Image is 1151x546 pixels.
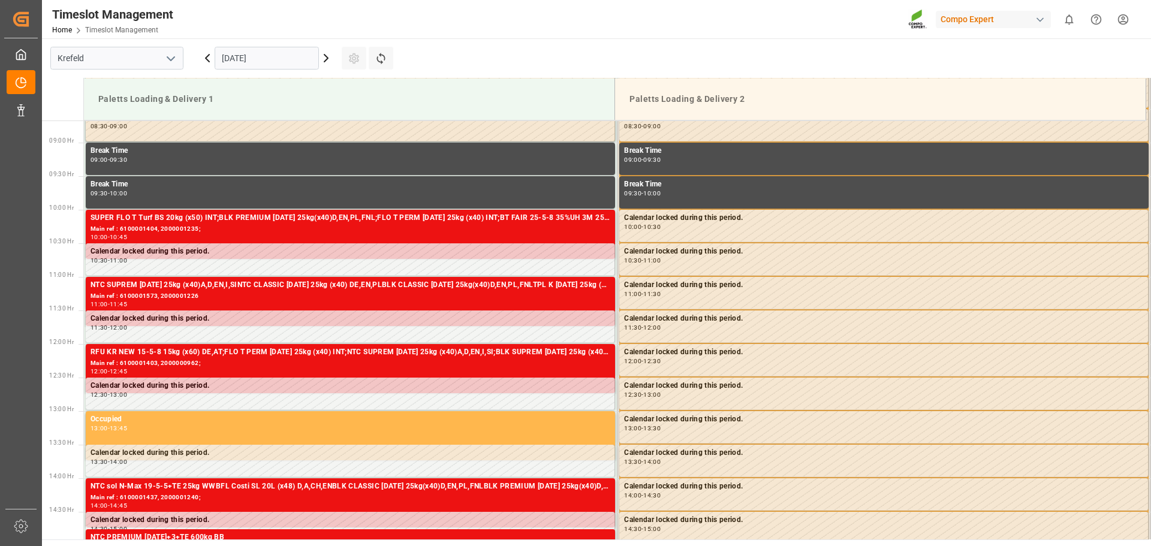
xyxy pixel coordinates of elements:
[110,301,127,307] div: 11:45
[91,526,108,532] div: 14:30
[624,447,1143,459] div: Calendar locked during this period.
[624,380,1143,392] div: Calendar locked during this period.
[110,526,127,532] div: 15:00
[49,372,74,379] span: 12:30 Hr
[110,157,127,162] div: 09:30
[91,414,610,426] div: Occupied
[624,358,641,364] div: 12:00
[91,426,108,431] div: 13:00
[91,459,108,464] div: 13:30
[643,157,661,162] div: 09:30
[641,526,643,532] div: -
[108,258,110,263] div: -
[91,224,610,234] div: Main ref : 6100001404, 2000001235;
[49,506,74,513] span: 14:30 Hr
[91,447,610,459] div: Calendar locked during this period.
[624,459,641,464] div: 13:30
[641,224,643,230] div: -
[91,346,610,358] div: RFU KR NEW 15-5-8 15kg (x60) DE,AT;FLO T PERM [DATE] 25kg (x40) INT;NTC SUPREM [DATE] 25kg (x40)A...
[49,272,74,278] span: 11:00 Hr
[110,325,127,330] div: 12:00
[643,325,661,330] div: 12:00
[624,123,641,129] div: 08:30
[624,514,1143,526] div: Calendar locked during this period.
[110,459,127,464] div: 14:00
[624,526,641,532] div: 14:30
[108,459,110,464] div: -
[643,291,661,297] div: 11:30
[91,145,610,157] div: Break Time
[91,191,108,196] div: 09:30
[91,279,610,291] div: NTC SUPREM [DATE] 25kg (x40)A,D,EN,I,SINTC CLASSIC [DATE] 25kg (x40) DE,EN,PLBLK CLASSIC [DATE] 2...
[643,526,661,532] div: 15:00
[49,238,74,245] span: 10:30 Hr
[641,459,643,464] div: -
[91,301,108,307] div: 11:00
[1056,6,1083,33] button: show 0 new notifications
[91,313,610,325] div: Calendar locked during this period.
[624,346,1143,358] div: Calendar locked during this period.
[108,325,110,330] div: -
[624,191,641,196] div: 09:30
[624,258,641,263] div: 10:30
[624,279,1143,291] div: Calendar locked during this period.
[91,532,610,544] div: NTC PREMIUM [DATE]+3+TE 600kg BB
[52,5,173,23] div: Timeslot Management
[643,392,661,397] div: 13:00
[643,493,661,498] div: 14:30
[49,406,74,412] span: 13:00 Hr
[91,234,108,240] div: 10:00
[624,212,1143,224] div: Calendar locked during this period.
[624,392,641,397] div: 12:30
[624,179,1144,191] div: Break Time
[110,123,127,129] div: 09:00
[643,358,661,364] div: 12:30
[624,246,1143,258] div: Calendar locked during this period.
[110,503,127,508] div: 14:45
[641,291,643,297] div: -
[91,380,610,392] div: Calendar locked during this period.
[49,204,74,211] span: 10:00 Hr
[625,88,1136,110] div: Paletts Loading & Delivery 2
[641,191,643,196] div: -
[108,123,110,129] div: -
[641,157,643,162] div: -
[641,123,643,129] div: -
[108,301,110,307] div: -
[52,26,72,34] a: Home
[50,47,183,70] input: Type to search/select
[641,392,643,397] div: -
[91,78,610,90] div: Calendar locked during this period.
[215,47,319,70] input: DD.MM.YYYY
[108,234,110,240] div: -
[643,258,661,263] div: 11:00
[641,426,643,431] div: -
[624,426,641,431] div: 13:00
[624,414,1143,426] div: Calendar locked during this period.
[108,191,110,196] div: -
[91,503,108,508] div: 14:00
[110,258,127,263] div: 11:00
[91,291,610,301] div: Main ref : 6100001573, 2000001226
[624,481,1143,493] div: Calendar locked during this period.
[624,78,1143,90] div: Calendar locked during this period.
[643,123,661,129] div: 09:00
[108,392,110,397] div: -
[624,291,641,297] div: 11:00
[624,313,1143,325] div: Calendar locked during this period.
[161,49,179,68] button: open menu
[49,171,74,177] span: 09:30 Hr
[643,459,661,464] div: 14:00
[91,493,610,503] div: Main ref : 6100001437, 2000001240;
[108,526,110,532] div: -
[936,11,1051,28] div: Compo Expert
[110,392,127,397] div: 13:00
[624,157,641,162] div: 09:00
[643,224,661,230] div: 10:30
[936,8,1056,31] button: Compo Expert
[624,145,1144,157] div: Break Time
[110,191,127,196] div: 10:00
[110,426,127,431] div: 13:45
[624,325,641,330] div: 11:30
[94,88,605,110] div: Paletts Loading & Delivery 1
